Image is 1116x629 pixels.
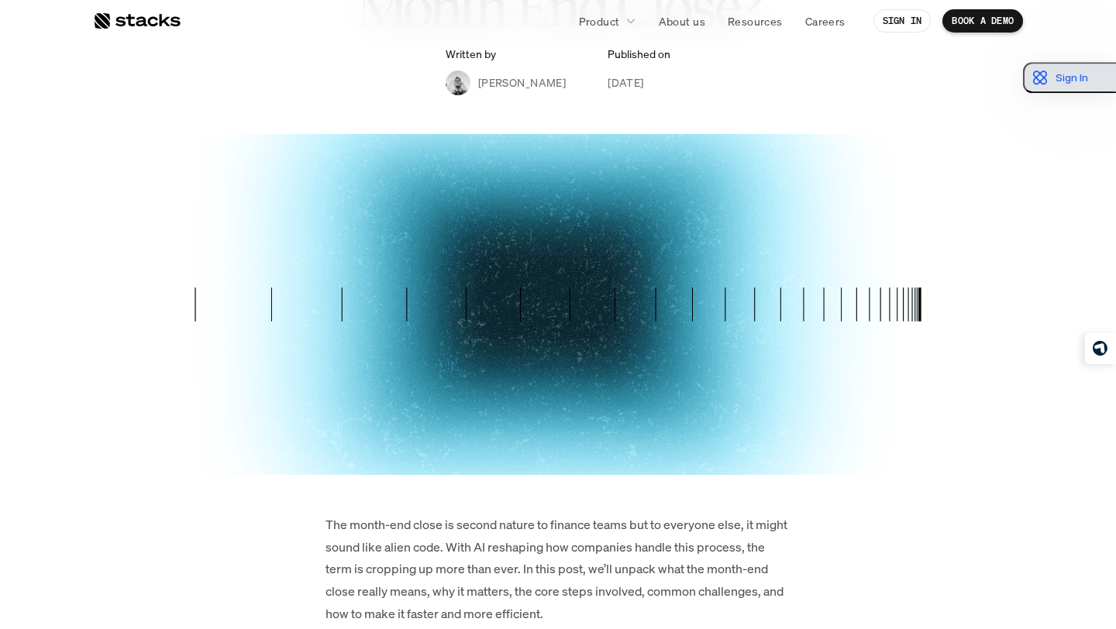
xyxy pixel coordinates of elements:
a: About us [649,7,715,35]
p: Written by [446,48,496,61]
p: Published on [608,48,670,61]
p: The month-end close is second nature to finance teams but to everyone else, it might sound like a... [325,514,790,625]
p: Careers [805,13,846,29]
a: BOOK A DEMO [942,9,1023,33]
p: [DATE] [608,74,644,91]
a: Careers [796,7,855,35]
a: Resources [718,7,792,35]
p: SIGN IN [883,15,922,26]
p: About us [659,13,705,29]
p: [PERSON_NAME] [478,74,566,91]
p: BOOK A DEMO [952,15,1014,26]
p: Product [579,13,620,29]
p: Resources [728,13,783,29]
a: SIGN IN [873,9,932,33]
a: Privacy Policy [183,295,251,306]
